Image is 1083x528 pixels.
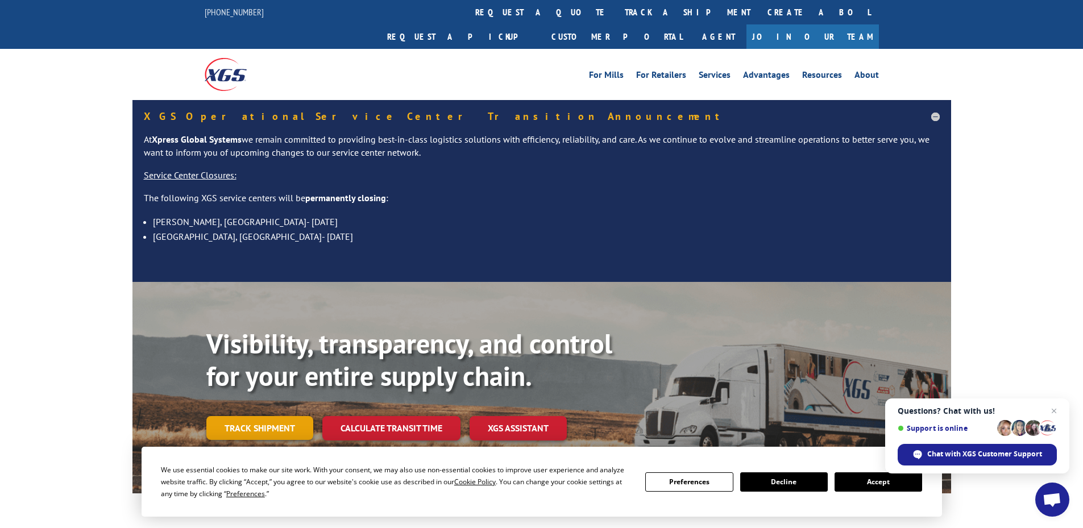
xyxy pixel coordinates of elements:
div: Cookie Consent Prompt [142,447,942,517]
strong: permanently closing [305,192,386,203]
a: About [854,70,879,83]
a: For Mills [589,70,624,83]
button: Accept [835,472,922,492]
a: Calculate transit time [322,416,460,440]
span: Chat with XGS Customer Support [898,444,1057,465]
a: Track shipment [206,416,313,440]
b: Visibility, transparency, and control for your entire supply chain. [206,326,612,394]
span: Support is online [898,424,993,433]
h5: XGS Operational Service Center Transition Announcement [144,111,940,122]
a: For Retailers [636,70,686,83]
strong: Xpress Global Systems [152,134,242,145]
span: Chat with XGS Customer Support [927,449,1042,459]
a: Request a pickup [379,24,543,49]
a: [PHONE_NUMBER] [205,6,264,18]
a: Agent [691,24,746,49]
li: [GEOGRAPHIC_DATA], [GEOGRAPHIC_DATA]- [DATE] [153,229,940,244]
a: Join Our Team [746,24,879,49]
a: Customer Portal [543,24,691,49]
button: Decline [740,472,828,492]
div: We use essential cookies to make our site work. With your consent, we may also use non-essential ... [161,464,632,500]
a: XGS ASSISTANT [470,416,567,440]
u: Service Center Closures: [144,169,236,181]
a: Resources [802,70,842,83]
p: At we remain committed to providing best-in-class logistics solutions with efficiency, reliabilit... [144,133,940,169]
button: Preferences [645,472,733,492]
span: Cookie Policy [454,477,496,487]
a: Advantages [743,70,790,83]
span: Preferences [226,489,265,498]
a: Open chat [1035,483,1069,517]
span: Questions? Chat with us! [898,406,1057,415]
p: The following XGS service centers will be : [144,192,940,214]
a: Services [699,70,731,83]
li: [PERSON_NAME], [GEOGRAPHIC_DATA]- [DATE] [153,214,940,229]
